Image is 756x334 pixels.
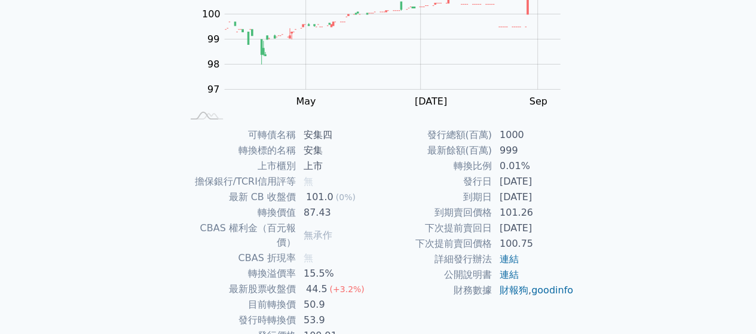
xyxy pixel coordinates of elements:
tspan: Sep [529,96,547,107]
div: 44.5 [304,282,330,296]
td: 15.5% [296,266,378,281]
span: 無 [304,176,313,187]
tspan: 98 [207,59,219,70]
td: 目前轉換價 [182,297,296,312]
td: 最新 CB 收盤價 [182,189,296,205]
td: 到期日 [378,189,492,205]
tspan: 97 [207,84,219,95]
td: 999 [492,143,574,158]
td: 發行日 [378,174,492,189]
span: (+3.2%) [329,284,364,294]
div: 101.0 [304,190,336,204]
td: 發行總額(百萬) [378,127,492,143]
td: 財務數據 [378,283,492,298]
a: 連結 [500,269,519,280]
span: 無 [304,252,313,263]
td: 轉換比例 [378,158,492,174]
td: 1000 [492,127,574,143]
tspan: May [296,96,316,107]
td: 轉換標的名稱 [182,143,296,158]
td: 轉換價值 [182,205,296,220]
td: 可轉債名稱 [182,127,296,143]
td: 最新餘額(百萬) [378,143,492,158]
td: 轉換溢價率 [182,266,296,281]
tspan: [DATE] [415,96,447,107]
td: , [492,283,574,298]
span: 無承作 [304,229,332,241]
td: 100.75 [492,236,574,252]
td: 安集 [296,143,378,158]
td: 87.43 [296,205,378,220]
td: 53.9 [296,312,378,328]
td: [DATE] [492,189,574,205]
td: CBAS 折現率 [182,250,296,266]
td: 下次提前賣回價格 [378,236,492,252]
td: 發行時轉換價 [182,312,296,328]
td: 最新股票收盤價 [182,281,296,297]
tspan: 99 [207,33,219,45]
td: 安集四 [296,127,378,143]
a: goodinfo [531,284,573,296]
td: 0.01% [492,158,574,174]
td: 上市 [296,158,378,174]
td: 詳細發行辦法 [378,252,492,267]
td: [DATE] [492,174,574,189]
a: 連結 [500,253,519,265]
tspan: 100 [202,8,221,20]
td: 到期賣回價格 [378,205,492,220]
td: [DATE] [492,220,574,236]
td: 50.9 [296,297,378,312]
td: 101.26 [492,205,574,220]
td: CBAS 權利金（百元報價） [182,220,296,250]
td: 下次提前賣回日 [378,220,492,236]
span: (0%) [336,192,356,202]
a: 財報狗 [500,284,528,296]
td: 擔保銀行/TCRI信用評等 [182,174,296,189]
td: 公開說明書 [378,267,492,283]
td: 上市櫃別 [182,158,296,174]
